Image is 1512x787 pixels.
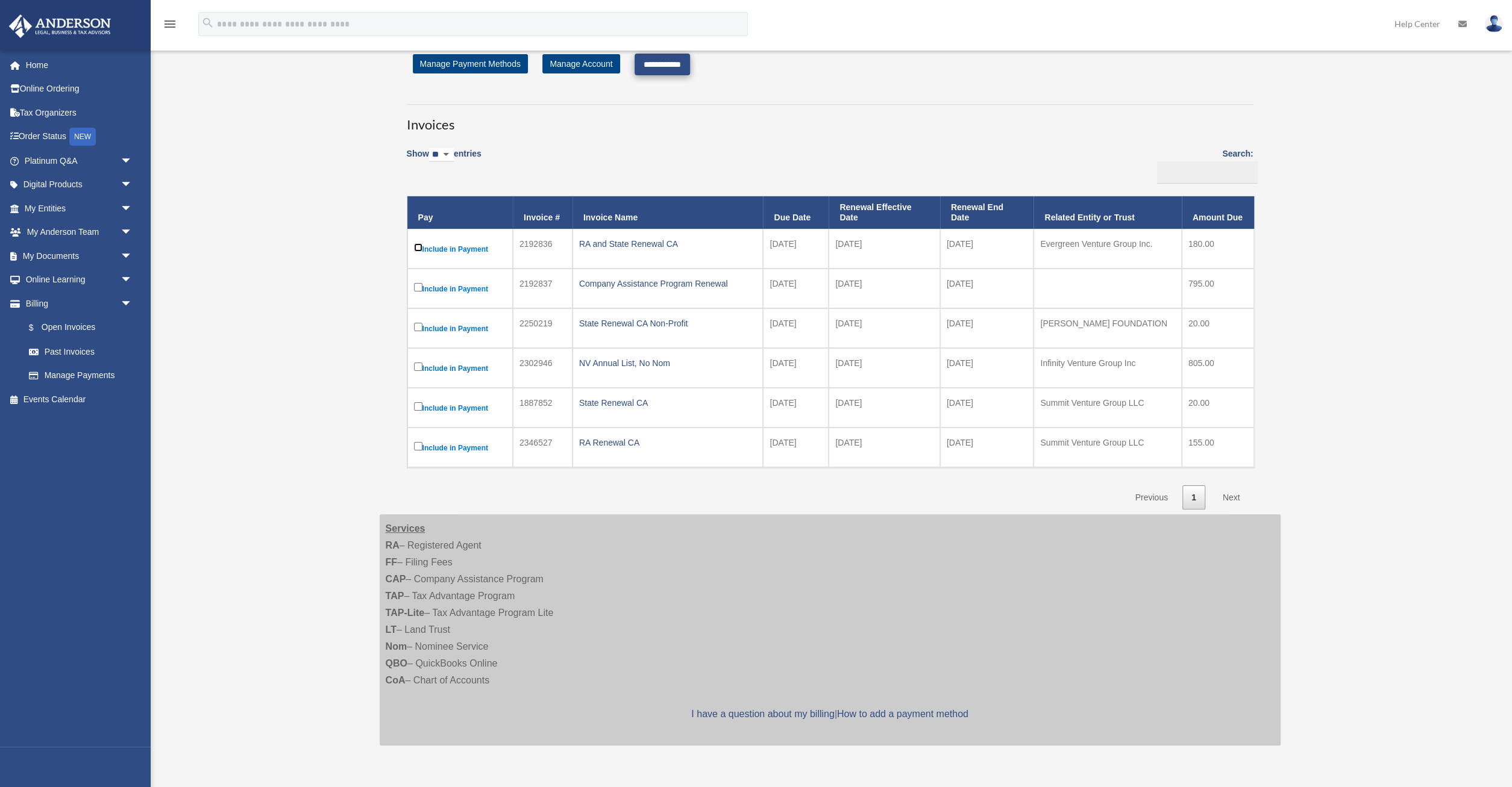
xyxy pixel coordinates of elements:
[1034,308,1181,348] td: [PERSON_NAME] FOUNDATION
[829,269,940,308] td: [DATE]
[407,104,1253,134] h3: Invoices
[8,244,151,268] a: My Documentsarrow_drop_down
[1182,269,1254,308] td: 795.00
[386,540,400,550] strong: RA
[579,235,757,252] div: RA and State Renewal CA
[940,196,1034,229] th: Renewal End Date: activate to sort column ascending
[572,196,764,229] th: Invoice Name: activate to sort column ascending
[1157,161,1258,184] input: Search:
[1126,485,1176,510] a: Previous
[1153,146,1253,184] label: Search:
[940,428,1034,467] td: [DATE]
[763,428,829,467] td: [DATE]
[36,320,42,335] span: $
[8,268,151,292] a: Online Learningarrow_drop_down
[8,77,151,101] a: Online Ordering
[386,523,425,533] strong: Services
[579,315,757,332] div: State Renewal CA Non-Profit
[8,125,151,149] a: Order StatusNEW
[163,17,177,31] i: menu
[8,53,151,77] a: Home
[763,388,829,428] td: [DATE]
[407,196,513,229] th: Pay: activate to sort column descending
[386,557,398,567] strong: FF
[940,269,1034,308] td: [DATE]
[1182,308,1254,348] td: 20.00
[386,706,1275,723] p: |
[17,364,145,388] a: Manage Payments
[763,269,829,308] td: [DATE]
[829,428,940,467] td: [DATE]
[513,269,572,308] td: 2192837
[386,624,397,635] strong: LT
[1182,388,1254,428] td: 20.00
[579,275,757,292] div: Company Assistance Program Renewal
[121,220,145,245] span: arrow_drop_down
[8,173,151,197] a: Digital Productsarrow_drop_down
[386,608,425,618] strong: TAP-Lite
[414,362,422,371] input: Include in Payment
[837,709,968,719] a: How to add a payment method
[940,388,1034,428] td: [DATE]
[121,196,145,221] span: arrow_drop_down
[940,308,1034,348] td: [DATE]
[407,146,482,174] label: Show entries
[1182,485,1205,510] a: 1
[513,348,572,388] td: 2302946
[1034,348,1181,388] td: Infinity Venture Group Inc
[8,196,151,220] a: My Entitiesarrow_drop_down
[829,308,940,348] td: [DATE]
[1485,15,1503,33] img: User Pic
[121,268,145,293] span: arrow_drop_down
[414,241,506,257] label: Include in Payment
[579,355,757,372] div: NV Annual List, No Nom
[763,196,829,229] th: Due Date: activate to sort column ascending
[121,291,145,316] span: arrow_drop_down
[1182,229,1254,269] td: 180.00
[1034,388,1181,428] td: Summit Venture Group LLC
[414,281,506,296] label: Include in Payment
[829,196,940,229] th: Renewal Effective Date: activate to sort column ascending
[121,173,145,198] span: arrow_drop_down
[513,388,572,428] td: 1887852
[163,21,177,31] a: menu
[414,320,506,336] label: Include in Payment
[386,591,404,601] strong: TAP
[121,149,145,173] span: arrow_drop_down
[940,229,1034,269] td: [DATE]
[414,360,506,376] label: Include in Payment
[386,574,406,584] strong: CAP
[414,440,506,455] label: Include in Payment
[579,434,757,451] div: RA Renewal CA
[386,658,407,668] strong: QBO
[513,428,572,467] td: 2346527
[1034,428,1181,467] td: Summit Venture Group LLC
[414,400,506,415] label: Include in Payment
[513,229,572,269] td: 2192836
[17,316,139,340] a: $Open Invoices
[414,442,422,450] input: Include in Payment
[513,308,572,348] td: 2250219
[8,291,145,316] a: Billingarrow_drop_down
[1214,485,1249,510] a: Next
[8,101,151,125] a: Tax Organizers
[17,340,145,364] a: Past Invoices
[829,388,940,428] td: [DATE]
[829,348,940,388] td: [DATE]
[5,14,114,38] img: Anderson Advisors Platinum Portal
[1182,348,1254,388] td: 805.00
[380,514,1281,745] div: – Registered Agent – Filing Fees – Company Assistance Program – Tax Advantage Program – Tax Advan...
[429,148,454,162] select: Showentries
[386,641,407,652] strong: Nom
[1034,229,1181,269] td: Evergreen Venture Group Inc.
[763,229,829,269] td: [DATE]
[8,387,151,411] a: Events Calendar
[1034,196,1181,229] th: Related Entity or Trust: activate to sort column ascending
[69,128,96,146] div: NEW
[413,54,528,73] a: Manage Payment Methods
[414,323,422,331] input: Include in Payment
[414,283,422,291] input: Include in Payment
[1182,196,1254,229] th: Amount Due: activate to sort column ascending
[940,348,1034,388] td: [DATE]
[513,196,572,229] th: Invoice #: activate to sort column ascending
